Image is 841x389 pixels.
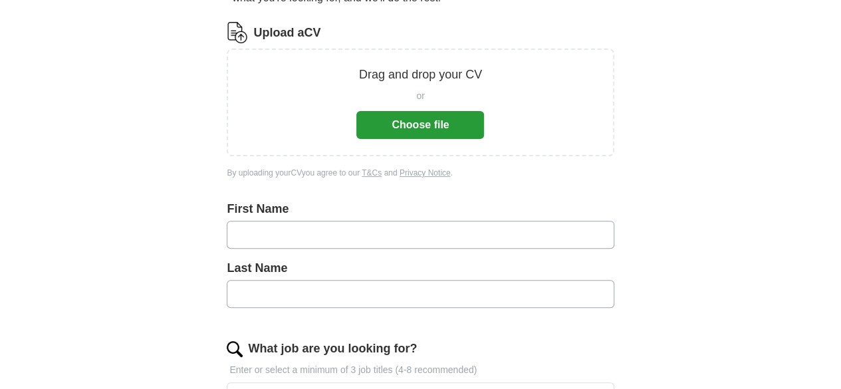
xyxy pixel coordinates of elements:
[362,168,382,178] a: T&Cs
[356,111,484,139] button: Choose file
[400,168,451,178] a: Privacy Notice
[227,363,614,377] p: Enter or select a minimum of 3 job titles (4-8 recommended)
[359,66,482,84] p: Drag and drop your CV
[227,22,248,43] img: CV Icon
[227,200,614,218] label: First Name
[248,340,417,358] label: What job are you looking for?
[227,167,614,179] div: By uploading your CV you agree to our and .
[416,89,424,103] span: or
[227,341,243,357] img: search.png
[227,259,614,277] label: Last Name
[253,24,320,42] label: Upload a CV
